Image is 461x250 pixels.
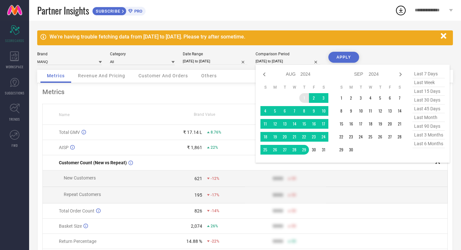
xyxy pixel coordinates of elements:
[395,132,404,142] td: Sat Sep 28 2024
[412,87,445,96] span: last 15 days
[270,145,280,155] td: Mon Aug 26 2024
[138,73,188,78] span: Customer And Orders
[59,130,80,135] span: Total GMV
[299,132,309,142] td: Thu Aug 22 2024
[319,85,328,90] th: Saturday
[191,223,202,229] div: 2,074
[12,143,18,148] span: FWD
[385,106,395,116] td: Fri Sep 13 2024
[42,88,448,96] div: Metrics
[375,85,385,90] th: Thursday
[37,4,89,17] span: Partner Insights
[299,93,309,103] td: Thu Aug 01 2024
[47,73,65,78] span: Metrics
[319,93,328,103] td: Sat Aug 03 2024
[412,122,445,131] span: last 90 days
[346,132,356,142] td: Mon Sep 23 2024
[319,132,328,142] td: Sat Aug 24 2024
[49,34,437,40] div: We're having trouble fetching data from [DATE] to [DATE]. Please try after sometime.
[375,132,385,142] td: Thu Sep 26 2024
[78,73,125,78] span: Revenue And Pricing
[110,52,175,56] div: Category
[59,160,127,165] span: Customer Count (New vs Repeat)
[194,112,215,117] span: Brand Value
[6,64,24,69] span: WORKSPACE
[299,119,309,129] td: Thu Aug 15 2024
[319,106,328,116] td: Sat Aug 10 2024
[346,119,356,129] td: Mon Sep 16 2024
[273,239,283,244] div: 9999
[319,145,328,155] td: Sat Aug 31 2024
[395,5,407,16] div: Open download list
[385,119,395,129] td: Fri Sep 20 2024
[37,52,102,56] div: Brand
[194,176,202,181] div: 621
[291,193,296,197] span: 50
[412,131,445,139] span: last 3 months
[256,58,320,65] input: Select comparison period
[412,113,445,122] span: last month
[299,85,309,90] th: Thursday
[309,93,319,103] td: Fri Aug 02 2024
[211,224,218,228] span: 26%
[356,85,366,90] th: Tuesday
[336,145,346,155] td: Sun Sep 29 2024
[280,106,290,116] td: Tue Aug 06 2024
[397,71,404,78] div: Next month
[291,224,296,228] span: 50
[5,91,25,95] span: SUGGESTIONS
[385,85,395,90] th: Friday
[270,119,280,129] td: Mon Aug 12 2024
[93,9,122,14] span: SUBSCRIBE
[270,85,280,90] th: Monday
[280,119,290,129] td: Tue Aug 13 2024
[260,132,270,142] td: Sun Aug 18 2024
[356,119,366,129] td: Tue Sep 17 2024
[194,208,202,213] div: 826
[260,71,268,78] div: Previous month
[356,132,366,142] td: Tue Sep 24 2024
[290,132,299,142] td: Wed Aug 21 2024
[336,106,346,116] td: Sun Sep 08 2024
[260,106,270,116] td: Sun Aug 04 2024
[64,175,96,180] span: New Customers
[412,70,445,78] span: last 7 days
[336,132,346,142] td: Sun Sep 22 2024
[336,119,346,129] td: Sun Sep 15 2024
[412,104,445,113] span: last 45 days
[183,58,247,65] input: Select date range
[194,192,202,198] div: 195
[395,85,404,90] th: Saturday
[92,5,146,16] a: SUBSCRIBEPRO
[385,132,395,142] td: Fri Sep 27 2024
[290,145,299,155] td: Wed Aug 28 2024
[395,106,404,116] td: Sat Sep 14 2024
[291,176,296,181] span: 50
[346,85,356,90] th: Monday
[211,145,218,150] span: 22%
[299,106,309,116] td: Thu Aug 08 2024
[309,132,319,142] td: Fri Aug 23 2024
[395,119,404,129] td: Sat Sep 21 2024
[59,239,96,244] span: Return Percentage
[273,208,283,213] div: 9999
[319,119,328,129] td: Sat Aug 17 2024
[309,85,319,90] th: Friday
[187,145,202,150] div: ₹ 1,861
[356,93,366,103] td: Tue Sep 03 2024
[211,239,219,244] span: -22%
[290,85,299,90] th: Wednesday
[395,93,404,103] td: Sat Sep 07 2024
[346,106,356,116] td: Mon Sep 09 2024
[366,93,375,103] td: Wed Sep 04 2024
[183,130,202,135] div: ₹ 17.14 L
[412,96,445,104] span: last 30 days
[260,85,270,90] th: Sunday
[256,52,320,56] div: Comparison Period
[336,93,346,103] td: Sun Sep 01 2024
[375,119,385,129] td: Thu Sep 19 2024
[309,145,319,155] td: Fri Aug 30 2024
[59,145,69,150] span: AISP
[211,193,219,197] span: -17%
[309,106,319,116] td: Fri Aug 09 2024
